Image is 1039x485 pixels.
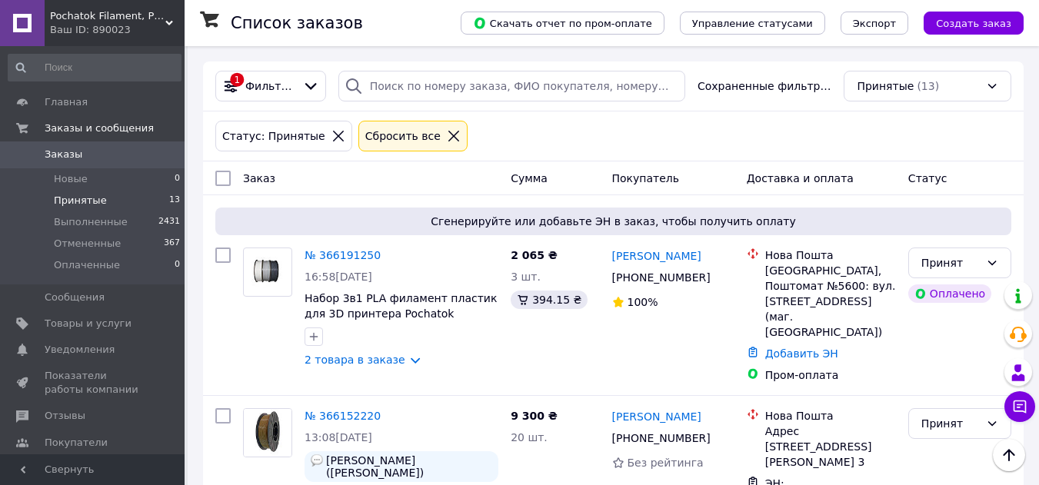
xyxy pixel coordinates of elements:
[993,439,1025,471] button: Наверх
[305,354,405,366] a: 2 товара в заказе
[326,454,492,479] span: [PERSON_NAME] ([PERSON_NAME])
[511,431,548,443] span: 20 шт.
[511,271,541,283] span: 3 шт.
[305,410,381,422] a: № 366152220
[245,78,296,94] span: Фильтры
[243,172,275,184] span: Заказ
[765,263,896,340] div: [GEOGRAPHIC_DATA], Поштомат №5600: вул. [STREET_ADDRESS] (маг. [GEOGRAPHIC_DATA])
[747,172,854,184] span: Доставка и оплата
[612,248,701,264] a: [PERSON_NAME]
[54,237,121,251] span: Отмененные
[511,291,588,309] div: 394.15 ₴
[50,23,185,37] div: Ваш ID: 890023
[305,249,381,261] a: № 366191250
[243,247,292,297] a: Фото товару
[908,284,991,303] div: Оплачено
[680,12,825,35] button: Управление статусами
[305,431,372,443] span: 13:08[DATE]
[921,415,980,432] div: Принят
[698,78,832,94] span: Сохраненные фильтры:
[175,258,180,272] span: 0
[54,172,88,186] span: Новые
[473,16,652,30] span: Скачать отчет по пром-оплате
[908,16,1024,28] a: Создать заказ
[765,367,896,383] div: Пром-оплата
[461,12,664,35] button: Скачать отчет по пром-оплате
[219,128,328,145] div: Статус: Принятые
[511,410,558,422] span: 9 300 ₴
[45,409,85,423] span: Отзывы
[243,408,292,457] a: Фото товару
[765,247,896,263] div: Нова Пошта
[765,424,896,470] div: Адрес [STREET_ADDRESS][PERSON_NAME] 3
[305,292,497,350] a: Набор 3в1 PLA филамент пластик для 3D принтера Pochatok Filament 1,75 мм 0,75 кг Белый, Светло-се...
[45,121,154,135] span: Заказы и сообщения
[54,215,128,229] span: Выполненные
[45,369,142,397] span: Показатели работы компании
[45,291,105,304] span: Сообщения
[628,296,658,308] span: 100%
[628,457,704,469] span: Без рейтинга
[231,14,363,32] h1: Список заказов
[305,271,372,283] span: 16:58[DATE]
[924,12,1024,35] button: Создать заказ
[609,267,714,288] div: [PHONE_NUMBER]
[511,249,558,261] span: 2 065 ₴
[54,194,107,208] span: Принятые
[221,214,1005,229] span: Сгенерируйте или добавьте ЭН в заказ, чтобы получить оплату
[609,427,714,449] div: [PHONE_NUMBER]
[853,18,896,29] span: Экспорт
[45,436,108,450] span: Покупатели
[54,258,120,272] span: Оплаченные
[936,18,1011,29] span: Создать заказ
[908,172,947,184] span: Статус
[765,408,896,424] div: Нова Пошта
[362,128,444,145] div: Сбросить все
[244,257,291,288] img: Фото товару
[45,95,88,109] span: Главная
[169,194,180,208] span: 13
[45,317,132,331] span: Товары и услуги
[311,454,323,467] img: :speech_balloon:
[612,409,701,424] a: [PERSON_NAME]
[164,237,180,251] span: 367
[612,172,680,184] span: Покупатель
[175,172,180,186] span: 0
[917,80,939,92] span: (13)
[50,9,165,23] span: Pochatok Filament, PLA filament for 3D printing
[921,254,980,271] div: Принят
[692,18,813,29] span: Управление статусами
[45,343,115,357] span: Уведомления
[45,148,82,161] span: Заказы
[857,78,914,94] span: Принятые
[244,409,291,457] img: Фото товару
[841,12,908,35] button: Экспорт
[765,347,838,360] a: Добавить ЭН
[8,54,181,81] input: Поиск
[1004,391,1035,422] button: Чат с покупателем
[158,215,180,229] span: 2431
[338,71,685,101] input: Поиск по номеру заказа, ФИО покупателя, номеру телефона, Email, номеру накладной
[511,172,548,184] span: Сумма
